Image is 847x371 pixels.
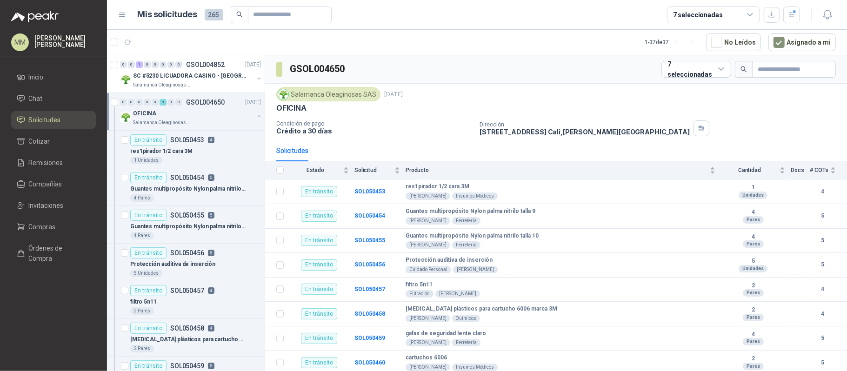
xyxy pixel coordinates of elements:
[120,112,131,123] img: Company Logo
[354,335,385,341] a: SOL050459
[167,61,174,68] div: 0
[354,188,385,195] a: SOL050453
[739,265,767,272] div: Unidades
[768,33,836,51] button: Asignado a mi
[406,161,721,179] th: Producto
[245,60,261,69] p: [DATE]
[133,119,192,126] p: Salamanca Oleaginosas SAS
[740,66,747,73] span: search
[120,99,127,106] div: 0
[144,99,151,106] div: 0
[133,72,249,80] p: SC #5230 LICUADORA CASINO - [GEOGRAPHIC_DATA]
[107,168,265,206] a: En tránsitoSOL0504545Guantes multipropósito Nylon palma nitrilo talla 94 Pares
[452,339,480,346] div: Ferretería
[130,285,167,296] div: En tránsito
[152,99,159,106] div: 0
[130,194,154,202] div: 4 Pares
[29,243,87,264] span: Órdenes de Compra
[810,167,828,173] span: # COTs
[706,33,761,51] button: No Leídos
[130,185,246,193] p: Guantes multipropósito Nylon palma nitrilo talla 9
[810,187,836,196] b: 4
[130,298,157,306] p: filtro 5n11
[743,289,764,297] div: Pares
[406,192,450,200] div: [PERSON_NAME]
[480,128,690,136] p: [STREET_ADDRESS] Cali , [PERSON_NAME][GEOGRAPHIC_DATA]
[289,161,354,179] th: Estado
[186,99,225,106] p: GSOL004650
[276,103,307,113] p: OFICINA
[743,216,764,224] div: Pares
[406,208,535,215] b: Guantes multipropósito Nylon palma nitrilo talla 9
[721,331,785,338] b: 4
[276,146,308,156] div: Solicitudes
[175,99,182,106] div: 0
[791,161,810,179] th: Docs
[354,212,385,219] a: SOL050454
[186,61,225,68] p: GSOL004852
[406,305,557,313] b: [MEDICAL_DATA] plásticos para cartucho 6006 marca 3M
[160,99,167,106] div: 9
[289,167,341,173] span: Estado
[301,308,337,319] div: En tránsito
[130,157,162,164] div: 1 Unidades
[721,167,778,173] span: Cantidad
[130,270,162,277] div: 5 Unidades
[130,134,167,146] div: En tránsito
[673,10,723,20] div: 7 seleccionadas
[743,338,764,345] div: Pares
[11,68,96,86] a: Inicio
[278,89,288,99] img: Company Logo
[208,137,214,143] p: 4
[810,161,847,179] th: # COTs
[406,232,539,240] b: Guantes multipropósito Nylon palma nitrilo talla 10
[384,90,403,99] p: [DATE]
[301,211,337,222] div: En tránsito
[208,212,214,219] p: 5
[130,345,154,352] div: 2 Pares
[128,61,135,68] div: 0
[406,330,486,338] b: gafas de seguridad lente claro
[170,325,204,331] p: SOL050458
[810,310,836,318] b: 4
[301,284,337,295] div: En tránsito
[11,197,96,214] a: Invitaciones
[205,9,223,20] span: 265
[160,61,167,68] div: 0
[354,311,385,317] a: SOL050458
[721,258,785,265] b: 5
[107,206,265,244] a: En tránsitoSOL0504555Guantes multipropósito Nylon palma nitrilo talla 104 Pares
[170,212,204,219] p: SOL050455
[130,260,215,269] p: Protección auditiva de inserción
[138,8,197,21] h1: Mis solicitudes
[130,210,167,221] div: En tránsito
[721,209,785,216] b: 4
[290,62,346,76] h3: GSOL004650
[170,363,204,369] p: SOL050459
[276,87,380,101] div: Salamanca Oleaginosas SAS
[208,325,214,331] p: 4
[208,250,214,256] p: 5
[29,115,61,125] span: Solicitudes
[144,61,151,68] div: 0
[136,99,143,106] div: 0
[29,222,56,232] span: Compras
[354,359,385,366] a: SOL050460
[107,281,265,319] a: En tránsitoSOL0504574filtro 5n112 Pares
[29,136,50,146] span: Cotizar
[721,161,791,179] th: Cantidad
[34,35,96,48] p: [PERSON_NAME] [PERSON_NAME]
[11,11,59,22] img: Logo peakr
[452,217,480,225] div: Ferretería
[406,364,450,371] div: [PERSON_NAME]
[480,121,690,128] p: Dirección
[136,61,143,68] div: 1
[11,239,96,267] a: Órdenes de Compra
[406,183,469,191] b: res1pirador 1/2 cara 3M
[11,132,96,150] a: Cotizar
[739,192,767,199] div: Unidades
